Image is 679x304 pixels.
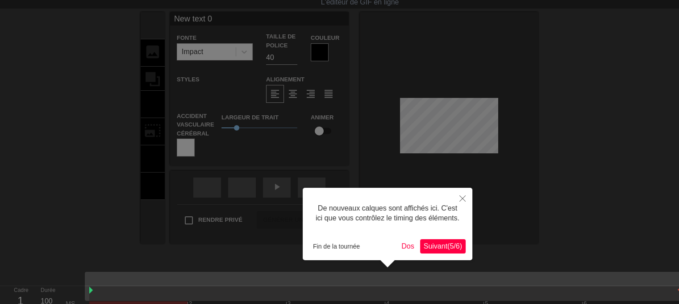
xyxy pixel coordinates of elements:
[460,242,462,250] font: )
[313,243,360,250] font: Fin de la tournée
[424,242,447,250] font: Suivant
[398,239,417,253] button: Dos
[450,242,454,250] font: 5
[454,242,455,250] font: /
[453,188,472,208] button: Fermer
[316,204,459,222] font: De nouveaux calques sont affichés ici. C'est ici que vous contrôlez le timing des éléments.
[401,242,414,250] font: Dos
[309,240,363,253] button: Fin de la tournée
[420,239,466,253] button: Suivant
[456,242,460,250] font: 6
[447,242,450,250] font: (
